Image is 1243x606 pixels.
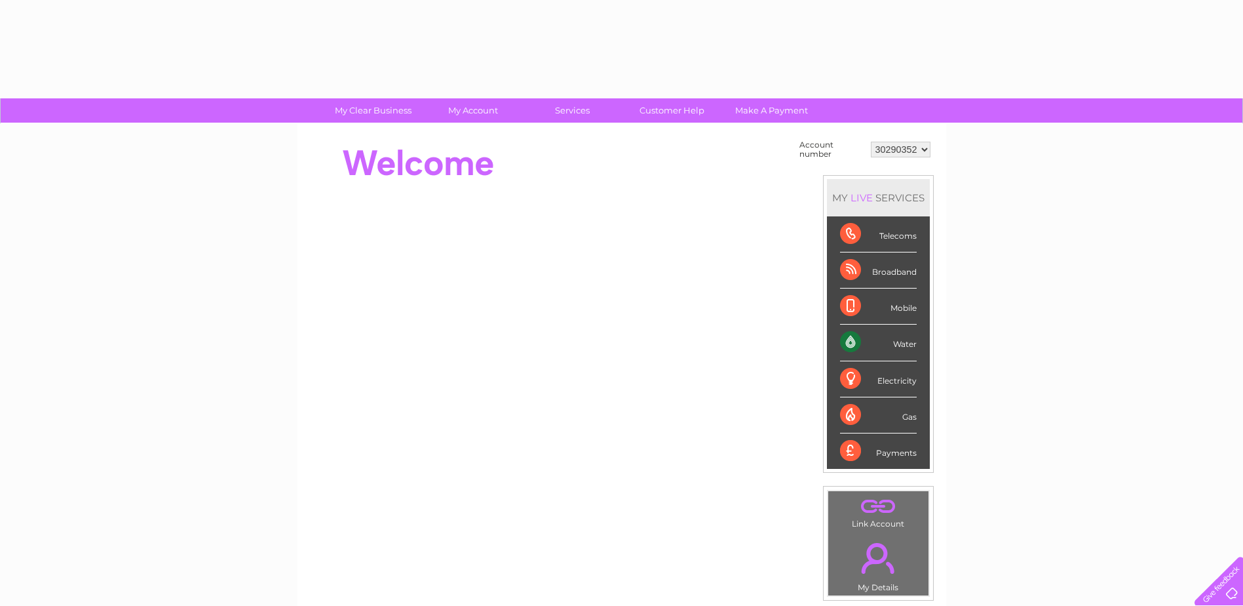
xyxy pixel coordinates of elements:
a: . [832,495,925,517]
a: My Clear Business [319,98,427,123]
a: Customer Help [618,98,726,123]
a: . [832,535,925,581]
div: Payments [840,434,917,469]
a: Services [518,98,626,123]
div: Mobile [840,289,917,325]
div: Gas [840,397,917,434]
div: Broadband [840,253,917,289]
div: Electricity [840,361,917,397]
td: Link Account [828,491,929,532]
div: Water [840,325,917,361]
a: My Account [419,98,527,123]
div: MY SERVICES [827,179,930,216]
td: Account number [796,137,868,162]
td: My Details [828,532,929,596]
div: LIVE [848,192,875,204]
a: Make A Payment [717,98,826,123]
div: Telecoms [840,216,917,253]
